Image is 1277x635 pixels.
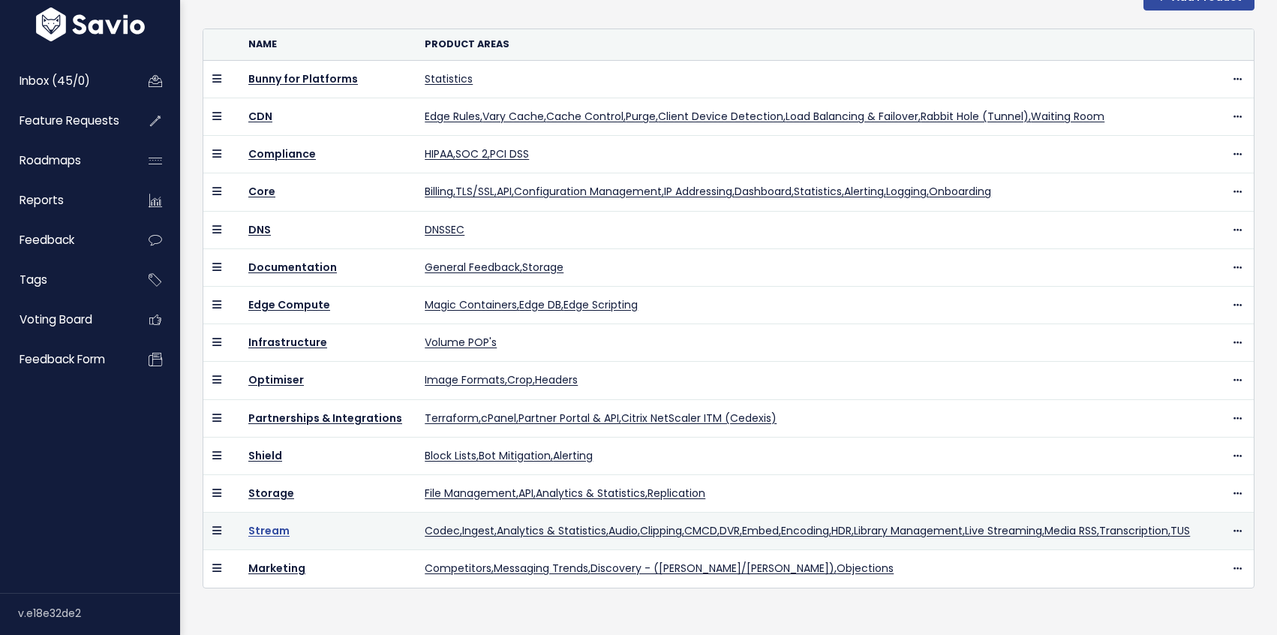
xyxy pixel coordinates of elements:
[248,109,272,124] a: CDN
[684,523,717,538] span: CMCD
[20,311,92,327] span: Voting Board
[425,523,460,538] span: Codec
[563,297,638,312] span: Edge Scripting
[4,302,125,337] a: Voting Board
[621,411,777,426] span: Citrix NetScaler ITM (Cedexis)
[248,146,316,161] a: Compliance
[462,523,494,538] span: Ingest
[536,486,645,501] span: Analytics & Statistics
[425,561,491,576] span: Competitors
[248,448,282,463] a: Shield
[425,109,480,124] span: Edge Rules
[844,184,884,199] span: Alerting
[854,523,963,538] span: Library Management
[518,486,533,501] span: API
[18,594,180,633] div: v.e18e32de2
[742,523,779,538] span: Embed
[20,192,64,208] span: Reports
[425,260,520,275] span: General Feedback
[455,184,494,199] span: TLS/SSL
[735,184,792,199] span: Dashboard
[535,372,578,387] span: Headers
[20,113,119,128] span: Feature Requests
[20,73,90,89] span: Inbox (45/0)
[425,297,638,312] a: Magic Containers,Edge DB,Edge Scripting
[425,523,1190,538] a: Codec,Ingest,Analytics & Statistics,Audio,Clipping,CMCD,DVR,Embed,Encoding,HDR,Library Management...
[1099,523,1168,538] span: Transcription
[425,109,1104,124] a: Edge Rules,Vary Cache,Cache Control,Purge,Client Device Detection,Load Balancing & Failover,Rabbi...
[248,184,275,199] a: Core
[239,29,416,60] th: Name
[416,29,1221,60] th: Product Areas
[248,486,294,501] a: Storage
[425,71,473,86] a: Statistics
[640,523,682,538] span: Clipping
[720,523,740,538] span: DVR
[546,109,623,124] span: Cache Control
[886,184,927,199] span: Logging
[425,486,516,501] span: File Management
[786,109,918,124] span: Load Balancing & Failover
[425,222,464,237] a: DNSSEC
[921,109,1029,124] span: Rabbit Hole (Tunnel)
[248,71,358,86] a: Bunny for Platforms
[4,104,125,138] a: Feature Requests
[519,297,561,312] span: Edge DB
[664,184,732,199] span: IP Addressing
[4,64,125,98] a: Inbox (45/0)
[1044,523,1097,538] span: Media RSS
[794,184,842,199] span: Statistics
[831,523,852,538] span: HDR
[648,486,705,501] span: Replication
[658,109,783,124] span: Client Device Detection
[479,448,551,463] span: Bot Mitigation
[455,146,488,161] span: SOC 2
[248,523,290,538] a: Stream
[248,260,337,275] a: Documentation
[425,448,476,463] span: Block Lists
[425,448,593,463] a: Block Lists,Bot Mitigation,Alerting
[626,109,656,124] span: Purge
[507,372,533,387] span: Crop
[248,297,330,312] a: Edge Compute
[425,184,453,199] span: Billing
[497,184,512,199] span: API
[518,411,619,426] span: Partner Portal & API
[929,184,991,199] span: Onboarding
[4,223,125,257] a: Feedback
[4,143,125,178] a: Roadmaps
[1031,109,1104,124] span: Waiting Room
[425,411,479,426] span: Terraform
[425,411,777,426] a: Terraform,cPanel,Partner Portal & API,Citrix NetScaler ITM (Cedexis)
[4,342,125,377] a: Feedback form
[490,146,529,161] span: PCI DSS
[4,263,125,297] a: Tags
[522,260,563,275] span: Storage
[1170,523,1190,538] span: TUS
[425,486,705,501] a: File Management,API,Analytics & Statistics,Replication
[425,260,563,275] a: General Feedback,Storage
[425,335,497,350] a: Volume POP's
[481,411,516,426] span: cPanel
[837,561,894,576] span: Objections
[497,523,606,538] span: Analytics & Statistics
[20,232,74,248] span: Feedback
[425,146,529,161] a: HIPAA,SOC 2,PCI DSS
[248,561,305,576] a: Marketing
[425,184,991,199] a: Billing,TLS/SSL,API,Configuration Management,IP Addressing,Dashboard,Statistics,Alerting,Logging,...
[248,372,304,387] a: Optimiser
[482,109,544,124] span: Vary Cache
[608,523,638,538] span: Audio
[781,523,829,538] span: Encoding
[590,561,834,576] span: Discovery - ([PERSON_NAME]/[PERSON_NAME])
[32,7,149,41] img: logo-white.9d6f32f41409.svg
[425,372,578,387] a: Image Formats,Crop,Headers
[494,561,588,576] span: Messaging Trends
[425,146,453,161] span: HIPAA
[553,448,593,463] span: Alerting
[248,222,271,237] a: DNS
[425,561,894,576] a: Competitors,Messaging Trends,Discovery - ([PERSON_NAME]/[PERSON_NAME]),Objections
